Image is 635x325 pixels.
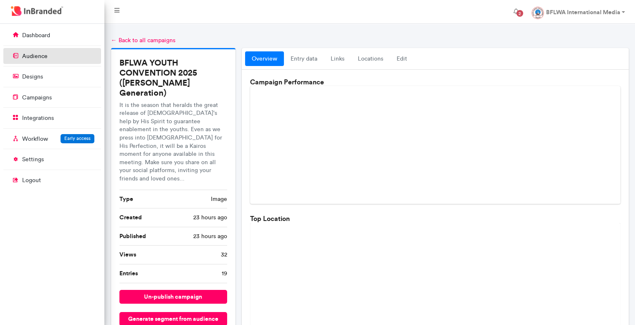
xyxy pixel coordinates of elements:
span: 23 hours ago [193,232,227,241]
b: Entries [119,269,138,277]
a: entry data [284,51,324,66]
b: Created [119,213,142,221]
a: links [324,51,351,66]
img: InBranded Logo [9,4,65,18]
a: locations [351,51,390,66]
p: Workflow [22,135,48,143]
b: Published [119,232,146,240]
button: un-publish campaign [119,290,228,304]
p: campaigns [22,94,52,102]
a: Edit [390,51,414,66]
a: ← Back to all campaigns [111,37,175,44]
a: BFLWA International Media [525,3,632,20]
p: settings [22,155,44,164]
button: 2 [506,3,525,20]
p: designs [22,73,43,81]
span: 23 hours ago [193,213,227,222]
strong: BFLWA International Media [546,8,620,16]
h5: BFLWA YOUTH CONVENTION 2025 ([PERSON_NAME] Generation) [119,58,228,98]
h6: Campaign Performance [250,78,620,86]
span: image [211,195,227,203]
h6: Top Location [250,215,620,223]
p: logout [22,176,41,185]
span: 2 [516,10,523,17]
span: 19 [222,269,227,278]
a: audience [3,48,101,64]
a: WorkflowEarly access [3,131,101,147]
a: dashboard [3,27,101,43]
p: audience [22,52,48,61]
img: profile dp [531,7,544,19]
a: overview [245,51,284,66]
a: settings [3,151,101,167]
a: designs [3,69,101,84]
b: Views [119,251,136,258]
a: integrations [3,110,101,126]
span: Early access [64,135,91,141]
a: campaigns [3,89,101,105]
p: dashboard [22,31,50,40]
p: integrations [22,114,54,122]
p: It is the season that heralds the great release of [DEMOGRAPHIC_DATA]'s help by His Spirit to gua... [119,101,228,183]
span: 32 [221,251,227,259]
b: Type [119,195,133,203]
